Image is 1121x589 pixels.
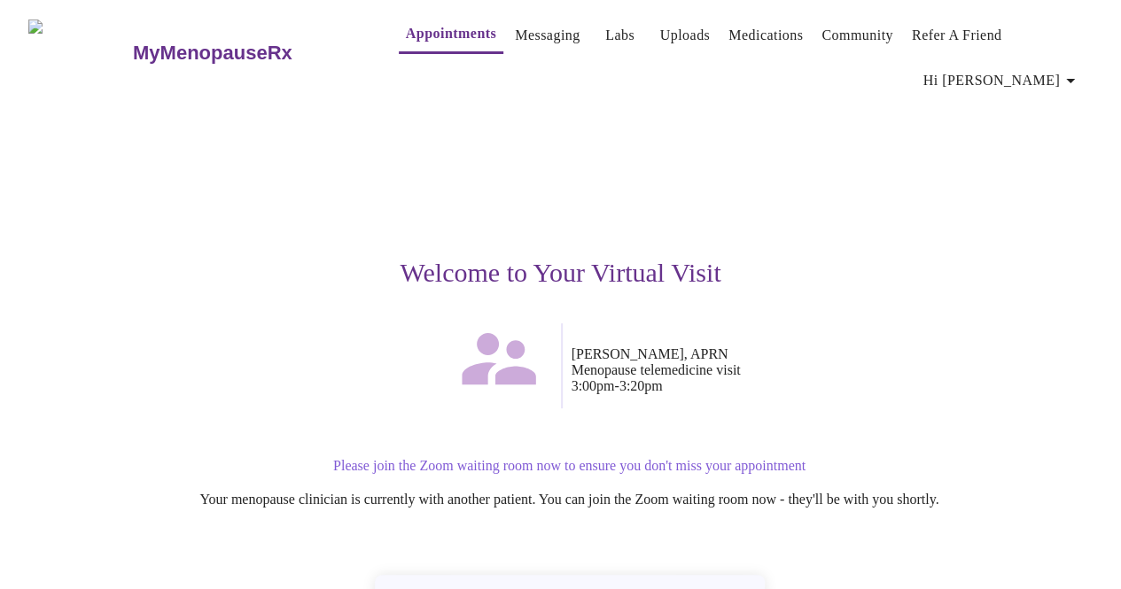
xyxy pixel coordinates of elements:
[592,18,649,53] button: Labs
[912,23,1002,48] a: Refer a Friend
[653,18,718,53] button: Uploads
[406,21,496,46] a: Appointments
[923,68,1081,93] span: Hi [PERSON_NAME]
[28,19,130,86] img: MyMenopauseRx Logo
[728,23,803,48] a: Medications
[916,63,1088,98] button: Hi [PERSON_NAME]
[821,23,893,48] a: Community
[605,23,634,48] a: Labs
[133,42,292,65] h3: MyMenopauseRx
[28,258,1093,288] h3: Welcome to Your Virtual Visit
[46,492,1093,508] p: Your menopause clinician is currently with another patient. You can join the Zoom waiting room no...
[46,458,1093,474] p: Please join the Zoom waiting room now to ensure you don't miss your appointment
[130,22,362,84] a: MyMenopauseRx
[399,16,503,54] button: Appointments
[814,18,900,53] button: Community
[515,23,580,48] a: Messaging
[721,18,810,53] button: Medications
[572,346,1094,394] p: [PERSON_NAME], APRN Menopause telemedicine visit 3:00pm - 3:20pm
[660,23,711,48] a: Uploads
[508,18,587,53] button: Messaging
[905,18,1009,53] button: Refer a Friend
